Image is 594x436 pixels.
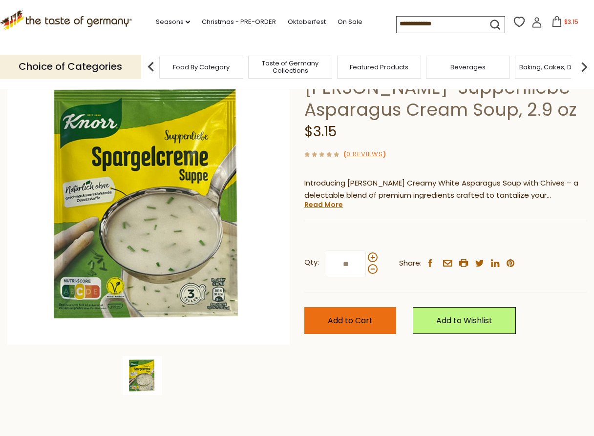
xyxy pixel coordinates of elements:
[304,200,343,209] a: Read More
[350,63,408,71] a: Featured Products
[574,57,594,77] img: next arrow
[304,256,319,269] strong: Qty:
[304,77,587,121] h1: [PERSON_NAME] "Suppenliebe" Asparagus Cream Soup, 2.9 oz
[156,17,190,27] a: Seasons
[304,122,337,141] span: $3.15
[343,149,386,159] span: ( )
[346,149,383,160] a: 0 Reviews
[338,17,362,27] a: On Sale
[7,62,290,345] img: Knorr Spargelcreme suppe
[251,60,329,74] a: Taste of Germany Collections
[304,307,396,334] button: Add to Cart
[202,17,276,27] a: Christmas - PRE-ORDER
[544,16,586,31] button: $3.15
[450,63,486,71] a: Beverages
[328,315,373,326] span: Add to Cart
[413,307,516,334] a: Add to Wishlist
[141,57,161,77] img: previous arrow
[123,356,162,395] img: Knorr Spargelcreme suppe
[288,17,326,27] a: Oktoberfest
[173,63,230,71] a: Food By Category
[326,250,366,277] input: Qty:
[399,257,422,270] span: Share:
[304,178,578,212] span: Introducing [PERSON_NAME] Creamy White Asparagus Soup with Chives – a delectable blend of premium...
[564,18,578,26] span: $3.15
